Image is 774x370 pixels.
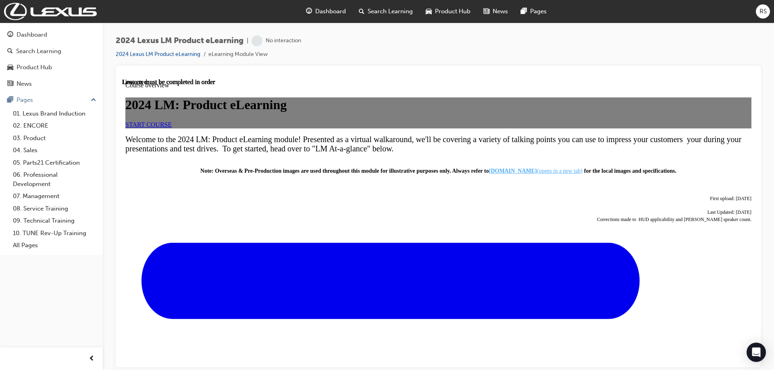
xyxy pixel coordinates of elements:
[300,3,352,20] a: guage-iconDashboard
[530,7,547,16] span: Pages
[367,89,415,95] strong: [DOMAIN_NAME]
[10,215,100,227] a: 09. Technical Training
[315,7,346,16] span: Dashboard
[7,97,13,104] span: pages-icon
[17,79,32,89] div: News
[208,50,268,59] li: eLearning Module View
[10,227,100,240] a: 10. TUNE Rev-Up Training
[247,36,248,45] span: |
[493,7,508,16] span: News
[3,27,100,42] a: Dashboard
[3,76,100,91] a: News
[3,60,100,75] a: Product Hub
[252,35,262,46] span: learningRecordVerb_NONE-icon
[116,51,200,58] a: 2024 Lexus LM Product eLearning
[368,7,413,16] span: Search Learning
[462,89,554,95] strong: for the local images and specifications.
[759,7,767,16] span: RS
[435,7,470,16] span: Product Hub
[10,169,100,190] a: 06. Professional Development
[7,64,13,71] span: car-icon
[367,89,461,95] a: [DOMAIN_NAME](opens in a new tab)
[10,120,100,132] a: 02. ENCORE
[419,3,477,20] a: car-iconProduct Hub
[7,31,13,39] span: guage-icon
[585,131,629,136] span: Last Updated: [DATE]
[17,95,33,105] div: Pages
[7,81,13,88] span: news-icon
[10,144,100,157] a: 04. Sales
[10,107,100,120] a: 01. Lexus Brand Induction
[3,43,50,50] a: START COURSE
[116,36,243,45] span: 2024 Lexus LM Product eLearning
[477,3,514,20] a: news-iconNews
[756,4,770,19] button: RS
[17,30,47,39] div: Dashboard
[747,343,766,362] div: Open Intercom Messenger
[10,203,100,215] a: 08. Service Training
[3,93,100,107] button: Pages
[514,3,553,20] a: pages-iconPages
[352,3,419,20] a: search-iconSearch Learning
[3,26,100,93] button: DashboardSearch LearningProduct HubNews
[588,117,629,123] span: First upload: [DATE]
[521,6,527,17] span: pages-icon
[475,138,629,144] span: Corrections made to HUD applicability and [PERSON_NAME] speaker count.
[10,239,100,252] a: All Pages
[415,89,461,95] span: (opens in a new tab)
[89,354,95,364] span: prev-icon
[7,48,13,55] span: search-icon
[4,3,97,20] img: Trak
[3,44,100,59] a: Search Learning
[483,6,489,17] span: news-icon
[78,89,367,95] span: Note: Overseas & Pre-Production images are used throughout this module for illustrative purposes ...
[3,56,619,74] span: Welcome to the 2024 LM: Product eLearning module! Presented as a virtual walkaround, we'll be cov...
[306,6,312,17] span: guage-icon
[10,132,100,145] a: 03. Product
[91,95,96,105] span: up-icon
[10,157,100,169] a: 05. Parts21 Certification
[426,6,432,17] span: car-icon
[359,6,364,17] span: search-icon
[266,37,301,45] div: No interaction
[3,19,629,34] h1: 2024 LM: Product eLearning
[16,47,61,56] div: Search Learning
[17,63,52,72] div: Product Hub
[10,190,100,203] a: 07. Management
